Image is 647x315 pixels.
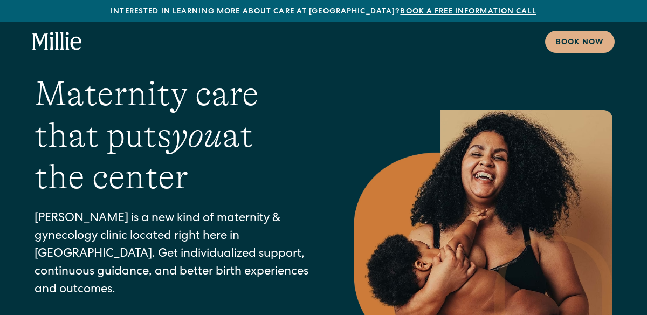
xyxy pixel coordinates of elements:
[32,32,82,51] a: home
[400,8,536,16] a: Book a free information call
[171,116,222,155] em: you
[556,37,604,49] div: Book now
[35,73,311,197] h1: Maternity care that puts at the center
[545,31,615,53] a: Book now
